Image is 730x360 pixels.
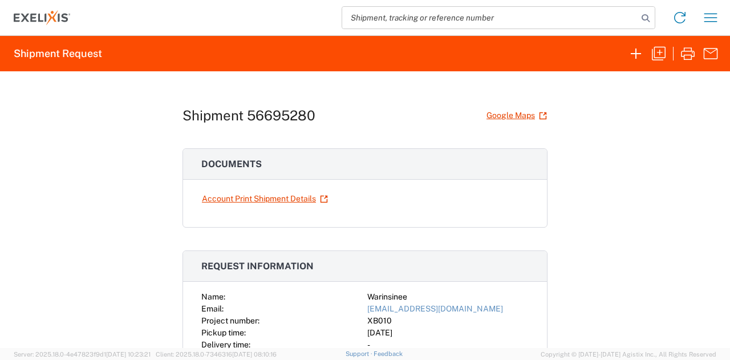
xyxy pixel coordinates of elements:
h1: Shipment 56695280 [182,107,315,124]
span: Delivery time: [201,340,250,349]
span: Email: [201,304,224,313]
span: [DATE] 10:23:21 [106,351,151,358]
a: Account Print Shipment Details [201,189,328,209]
span: Project number: [201,316,259,325]
span: Request information [201,261,314,272]
a: Support [346,350,374,357]
input: Shipment, tracking or reference number [342,7,638,29]
h2: Shipment Request [14,47,102,60]
span: Documents [201,159,262,169]
div: XB010 [367,315,529,327]
span: Copyright © [DATE]-[DATE] Agistix Inc., All Rights Reserved [541,349,716,359]
div: - [367,339,529,351]
a: Feedback [374,350,403,357]
span: Server: 2025.18.0-4e47823f9d1 [14,351,151,358]
span: [DATE] 08:10:16 [232,351,277,358]
a: [EMAIL_ADDRESS][DOMAIN_NAME] [367,304,503,313]
span: Pickup time: [201,328,246,337]
span: Client: 2025.18.0-7346316 [156,351,277,358]
a: Google Maps [486,106,547,126]
span: Name: [201,292,225,301]
div: [DATE] [367,327,529,339]
div: Warinsinee [367,291,529,303]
